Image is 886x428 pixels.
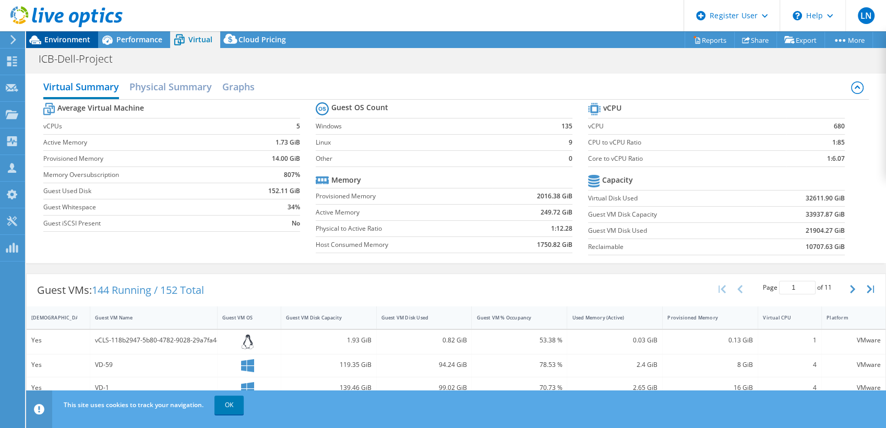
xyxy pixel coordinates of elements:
b: 807% [284,170,300,180]
label: Guest Used Disk [43,186,238,196]
label: Guest VM Disk Capacity [588,209,756,220]
div: 4 [763,382,817,394]
label: Linux [316,137,538,148]
div: VD-59 [95,359,212,371]
b: 249.72 GiB [541,207,572,218]
input: jump to page [779,281,816,294]
div: 70.73 % [476,382,562,394]
div: 0.82 GiB [381,335,467,346]
span: Page of [763,281,832,294]
label: vCPU [588,121,786,132]
div: VD-1 [95,382,212,394]
div: 1.93 GiB [286,335,372,346]
div: Yes [31,382,85,394]
b: 10707.63 GiB [806,242,845,252]
h2: Graphs [222,76,255,97]
div: Used Memory (Active) [572,314,645,321]
div: Yes [31,335,85,346]
div: 4 [763,359,817,371]
b: 21904.27 GiB [806,225,845,236]
span: Cloud Pricing [238,34,286,44]
span: Performance [116,34,162,44]
span: 11 [824,283,832,292]
div: 1 [763,335,817,346]
label: Windows [316,121,538,132]
div: Guest VMs: [27,274,214,306]
label: Memory Oversubscription [43,170,238,180]
h1: ICB-Dell-Project [34,53,129,65]
label: Provisioned Memory [316,191,492,201]
span: LN [858,7,875,24]
b: 680 [834,121,845,132]
b: 1:85 [832,137,845,148]
div: [DEMOGRAPHIC_DATA] [31,314,73,321]
b: 135 [561,121,572,132]
b: 152.11 GiB [268,186,300,196]
h2: Physical Summary [129,76,212,97]
div: VMware [827,335,881,346]
div: 119.35 GiB [286,359,372,371]
label: Reclaimable [588,242,756,252]
label: Guest iSCSI Present [43,218,238,229]
a: More [824,32,873,48]
span: 144 Running / 152 Total [92,283,204,297]
div: Guest VM Name [95,314,200,321]
div: Provisioned Memory [667,314,740,321]
a: OK [214,396,244,414]
b: 0 [569,153,572,164]
div: 53.38 % [476,335,562,346]
label: Core to vCPU Ratio [588,153,786,164]
span: Environment [44,34,90,44]
label: Virtual Disk Used [588,193,756,204]
div: 99.02 GiB [381,382,467,394]
svg: \n [793,11,802,20]
label: Other [316,153,538,164]
span: This site uses cookies to track your navigation. [64,400,203,409]
label: Host Consumed Memory [316,240,492,250]
b: No [292,218,300,229]
label: Active Memory [316,207,492,218]
label: Physical to Active Ratio [316,223,492,234]
label: Active Memory [43,137,238,148]
b: 9 [569,137,572,148]
b: 1:6.07 [827,153,845,164]
div: 2.65 GiB [572,382,657,394]
label: Guest VM Disk Used [588,225,756,236]
b: 32611.90 GiB [806,193,845,204]
b: Capacity [602,175,633,185]
b: 5 [296,121,300,132]
div: Guest VM % Occupancy [476,314,549,321]
span: Virtual [188,34,212,44]
div: VMware [827,382,881,394]
b: 2016.38 GiB [537,191,572,201]
b: vCPU [603,103,621,113]
div: vCLS-118b2947-5b80-4782-9028-29a7fa4ceb86 [95,335,212,346]
label: Guest Whitespace [43,202,238,212]
div: 2.4 GiB [572,359,657,371]
div: Guest VM Disk Capacity [286,314,359,321]
h2: Virtual Summary [43,76,119,99]
div: Guest VM OS [222,314,264,321]
b: Guest OS Count [331,102,388,113]
b: Average Virtual Machine [57,103,144,113]
div: 78.53 % [476,359,562,371]
div: 0.03 GiB [572,335,657,346]
b: 34% [288,202,300,212]
div: VMware [827,359,881,371]
div: Yes [31,359,85,371]
a: Reports [685,32,735,48]
div: 0.13 GiB [667,335,753,346]
label: CPU to vCPU Ratio [588,137,786,148]
div: 16 GiB [667,382,753,394]
div: 94.24 GiB [381,359,467,371]
b: 1:12.28 [551,223,572,234]
b: 1750.82 GiB [537,240,572,250]
div: Platform [827,314,868,321]
a: Export [776,32,825,48]
a: Share [734,32,777,48]
div: 139.46 GiB [286,382,372,394]
div: Guest VM Disk Used [381,314,454,321]
label: Provisioned Memory [43,153,238,164]
label: vCPUs [43,121,238,132]
b: Memory [331,175,361,185]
